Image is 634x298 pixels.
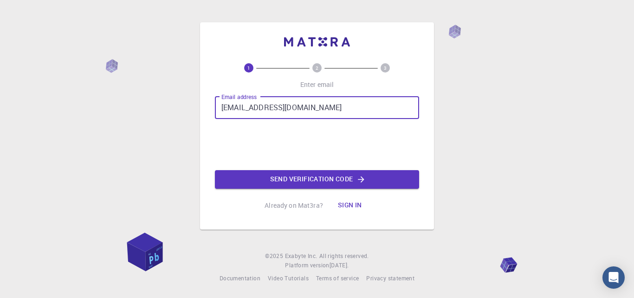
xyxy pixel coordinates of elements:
button: Send verification code [215,170,419,189]
a: Exabyte Inc. [285,252,317,261]
a: Terms of service [316,274,359,283]
a: Privacy statement [366,274,414,283]
span: Video Tutorials [268,274,309,282]
button: Sign in [330,196,369,215]
div: Open Intercom Messenger [602,266,625,289]
span: Platform version [285,261,329,270]
span: Terms of service [316,274,359,282]
p: Already on Mat3ra? [265,201,323,210]
span: [DATE] . [330,261,349,269]
span: All rights reserved. [319,252,369,261]
label: Email address [221,93,257,101]
span: Privacy statement [366,274,414,282]
text: 3 [384,65,387,71]
a: Documentation [220,274,260,283]
a: Video Tutorials [268,274,309,283]
span: Documentation [220,274,260,282]
span: Exabyte Inc. [285,252,317,259]
p: Enter email [300,80,334,89]
iframe: reCAPTCHA [246,126,388,163]
text: 1 [247,65,250,71]
a: [DATE]. [330,261,349,270]
text: 2 [316,65,318,71]
span: © 2025 [265,252,285,261]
